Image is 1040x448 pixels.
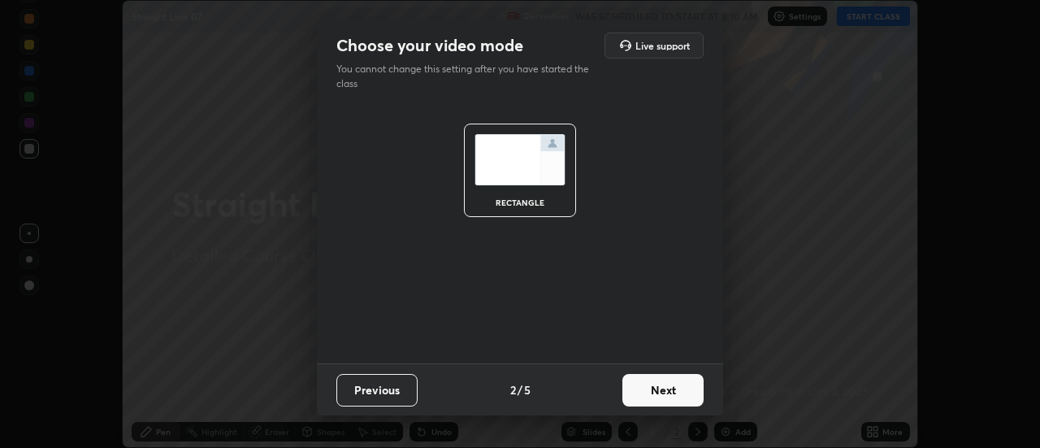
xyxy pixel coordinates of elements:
h4: 2 [510,381,516,398]
h4: / [518,381,522,398]
button: Next [622,374,704,407]
p: You cannot change this setting after you have started the class [336,62,600,91]
h2: Choose your video mode [336,35,523,56]
h5: Live support [635,41,690,50]
button: Previous [336,374,418,407]
div: rectangle [487,198,552,207]
h4: 5 [524,381,531,398]
img: normalScreenIcon.ae25ed63.svg [474,134,565,185]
